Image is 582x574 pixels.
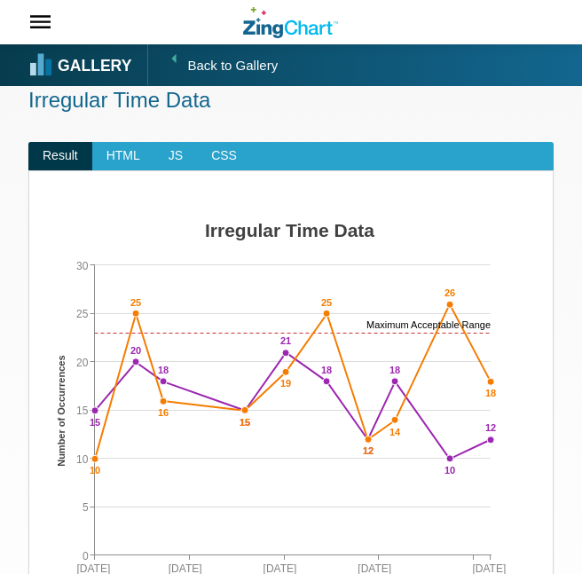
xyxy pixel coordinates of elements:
span: Result [28,142,92,170]
span: JS [154,142,197,170]
span: Back to Gallery [187,45,278,85]
a: ZingChart Logo. Click to return to the homepage [243,7,338,38]
h1: Irregular Time Data [28,86,554,114]
span: CSS [197,142,251,170]
strong: Gallery [58,59,131,75]
a: Back to Gallery [147,43,278,85]
span: HTML [92,142,154,170]
a: Gallery [30,52,131,79]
